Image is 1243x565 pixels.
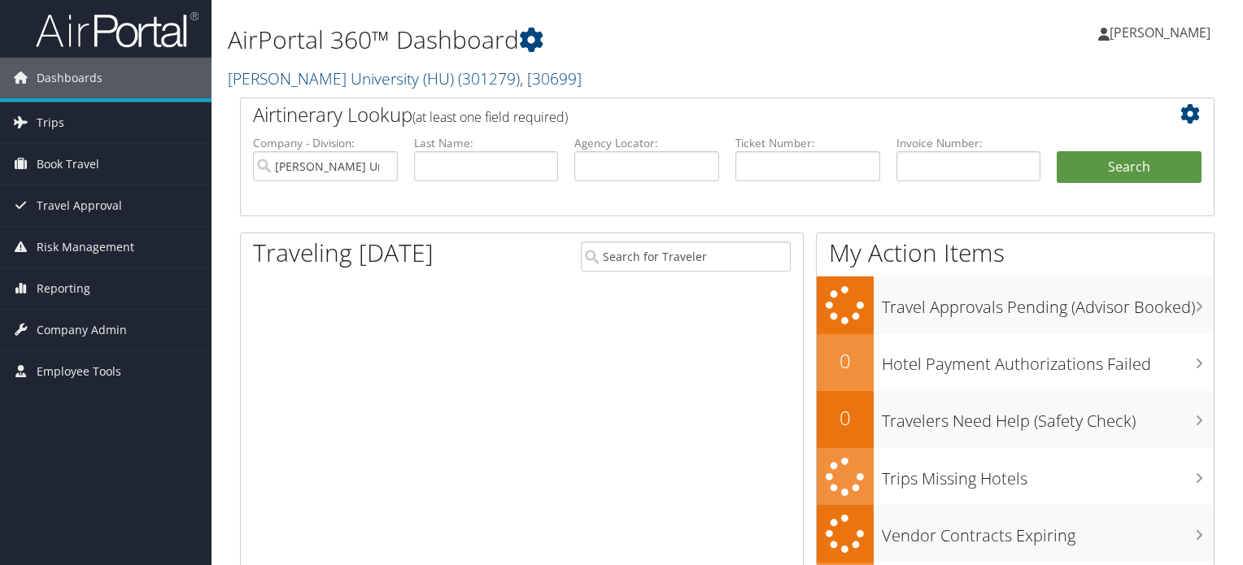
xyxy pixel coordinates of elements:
[817,236,1214,270] h1: My Action Items
[817,505,1214,563] a: Vendor Contracts Expiring
[414,135,559,151] label: Last Name:
[817,334,1214,391] a: 0Hotel Payment Authorizations Failed
[581,241,791,272] input: Search for Traveler
[882,516,1214,547] h3: Vendor Contracts Expiring
[37,58,102,98] span: Dashboards
[37,102,64,143] span: Trips
[1110,24,1210,41] span: [PERSON_NAME]
[817,391,1214,448] a: 0Travelers Need Help (Safety Check)
[1098,8,1227,57] a: [PERSON_NAME]
[37,351,121,392] span: Employee Tools
[37,227,134,267] span: Risk Management
[228,67,582,89] a: [PERSON_NAME] University (HU)
[882,288,1214,319] h3: Travel Approvals Pending (Advisor Booked)
[1057,151,1202,184] button: Search
[37,144,99,185] span: Book Travel
[253,236,434,270] h1: Traveling [DATE]
[817,347,874,375] h2: 0
[228,23,894,57] h1: AirPortal 360™ Dashboard
[253,135,398,151] label: Company - Division:
[253,101,1120,128] h2: Airtinerary Lookup
[520,67,582,89] span: , [ 30699 ]
[36,11,198,49] img: airportal-logo.png
[896,135,1041,151] label: Invoice Number:
[37,185,122,226] span: Travel Approval
[412,108,568,126] span: (at least one field required)
[458,67,520,89] span: ( 301279 )
[882,459,1214,490] h3: Trips Missing Hotels
[735,135,880,151] label: Ticket Number:
[882,345,1214,376] h3: Hotel Payment Authorizations Failed
[882,402,1214,432] h3: Travelers Need Help (Safety Check)
[817,448,1214,506] a: Trips Missing Hotels
[817,276,1214,334] a: Travel Approvals Pending (Advisor Booked)
[37,310,127,350] span: Company Admin
[37,268,90,309] span: Reporting
[817,404,874,432] h2: 0
[574,135,719,151] label: Agency Locator:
